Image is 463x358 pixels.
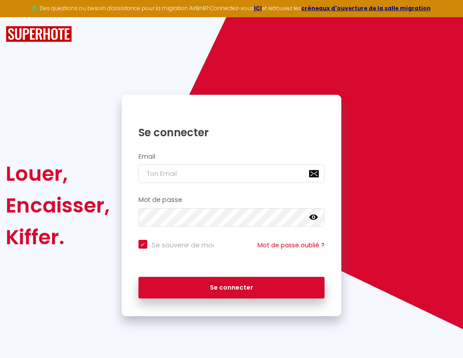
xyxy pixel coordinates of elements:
[6,26,72,42] img: SuperHote logo
[6,190,110,221] div: Encaisser,
[258,241,325,250] a: Mot de passe oublié ?
[254,4,262,12] a: ICI
[138,153,325,160] h2: Email
[301,4,431,12] a: créneaux d'ouverture de la salle migration
[6,221,110,253] div: Kiffer.
[138,126,325,139] h1: Se connecter
[6,158,110,190] div: Louer,
[138,164,325,183] input: Ton Email
[138,277,325,299] button: Se connecter
[138,196,325,204] h2: Mot de passe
